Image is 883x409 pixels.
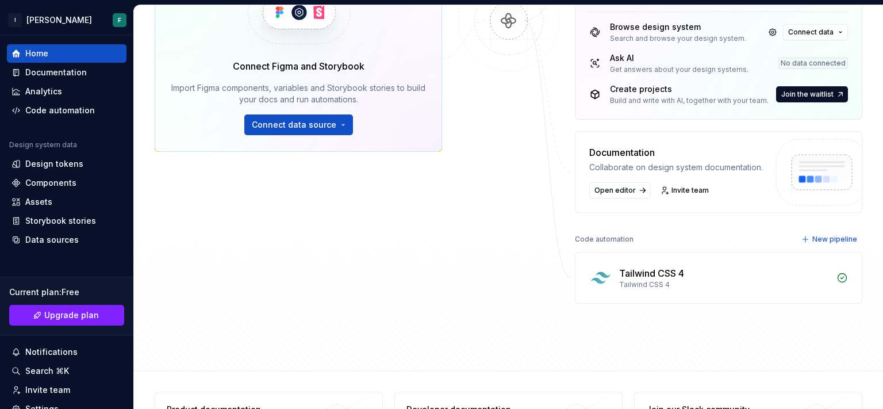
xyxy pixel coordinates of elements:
[7,82,126,101] a: Analytics
[7,343,126,361] button: Notifications
[7,231,126,249] a: Data sources
[594,186,636,195] span: Open editor
[252,119,336,131] span: Connect data source
[118,16,121,25] div: F
[9,140,77,150] div: Design system data
[25,86,62,97] div: Analytics
[610,21,746,33] div: Browse design system
[44,309,99,321] span: Upgrade plan
[798,231,862,247] button: New pipeline
[25,234,79,246] div: Data sources
[8,13,22,27] div: I
[812,235,857,244] span: New pipeline
[7,63,126,82] a: Documentation
[25,196,52,208] div: Assets
[7,44,126,63] a: Home
[788,28,834,37] span: Connect data
[671,186,709,195] span: Invite team
[778,58,848,69] div: No data connected
[233,59,364,73] div: Connect Figma and Storybook
[610,96,769,105] div: Build and write with AI, together with your team.
[25,384,70,396] div: Invite team
[610,83,769,95] div: Create projects
[25,177,76,189] div: Components
[575,231,634,247] div: Code automation
[171,82,425,105] div: Import Figma components, variables and Storybook stories to build your docs and run automations.
[589,162,763,173] div: Collaborate on design system documentation.
[7,155,126,173] a: Design tokens
[26,14,92,26] div: [PERSON_NAME]
[589,182,650,198] a: Open editor
[7,212,126,230] a: Storybook stories
[619,280,830,289] div: Tailwind CSS 4
[2,7,131,32] button: I[PERSON_NAME]F
[776,86,848,102] button: Join the waitlist
[25,346,78,358] div: Notifications
[244,114,353,135] button: Connect data source
[610,52,748,64] div: Ask AI
[7,362,126,380] button: Search ⌘K
[7,174,126,192] a: Components
[7,193,126,211] a: Assets
[7,101,126,120] a: Code automation
[619,266,684,280] div: Tailwind CSS 4
[589,146,763,159] div: Documentation
[7,381,126,399] a: Invite team
[610,65,748,74] div: Get answers about your design systems.
[25,48,48,59] div: Home
[610,34,746,43] div: Search and browse your design system.
[9,305,124,326] button: Upgrade plan
[657,182,714,198] a: Invite team
[25,105,95,116] div: Code automation
[783,24,848,40] button: Connect data
[25,67,87,78] div: Documentation
[25,215,96,227] div: Storybook stories
[781,90,834,99] span: Join the waitlist
[25,158,83,170] div: Design tokens
[25,365,69,377] div: Search ⌘K
[9,286,124,298] div: Current plan : Free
